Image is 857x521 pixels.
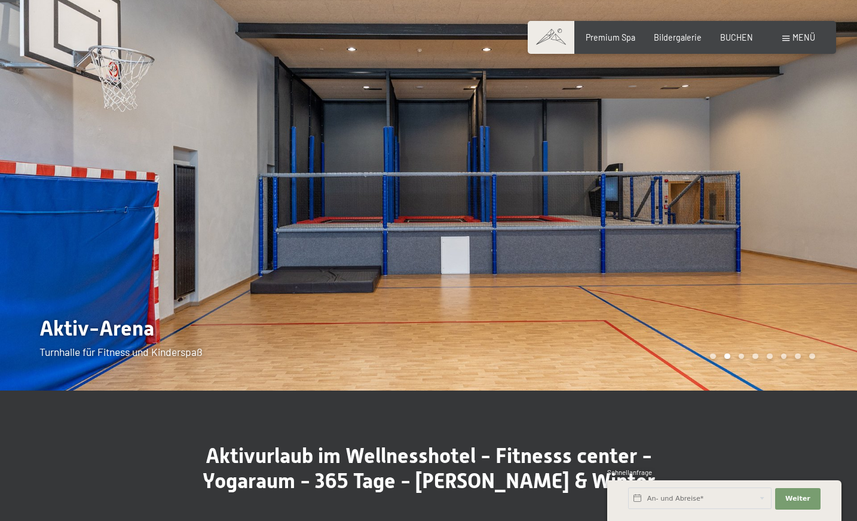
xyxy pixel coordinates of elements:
[775,488,821,510] button: Weiter
[739,354,745,359] div: Carousel Page 3
[586,32,635,42] a: Premium Spa
[706,354,815,359] div: Carousel Pagination
[710,354,716,359] div: Carousel Page 1
[752,354,758,359] div: Carousel Page 4
[720,32,753,42] a: BUCHEN
[792,32,815,42] span: Menü
[724,354,730,359] div: Carousel Page 2 (Current Slide)
[781,354,787,359] div: Carousel Page 6
[767,354,773,359] div: Carousel Page 5
[654,32,702,42] a: Bildergalerie
[607,468,652,476] span: Schnellanfrage
[203,443,655,493] span: Aktivurlaub im Wellnesshotel - Fitnesss center - Yogaraum - 365 Tage - [PERSON_NAME] & Winter
[809,354,815,359] div: Carousel Page 8
[785,494,810,504] span: Weiter
[795,354,801,359] div: Carousel Page 7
